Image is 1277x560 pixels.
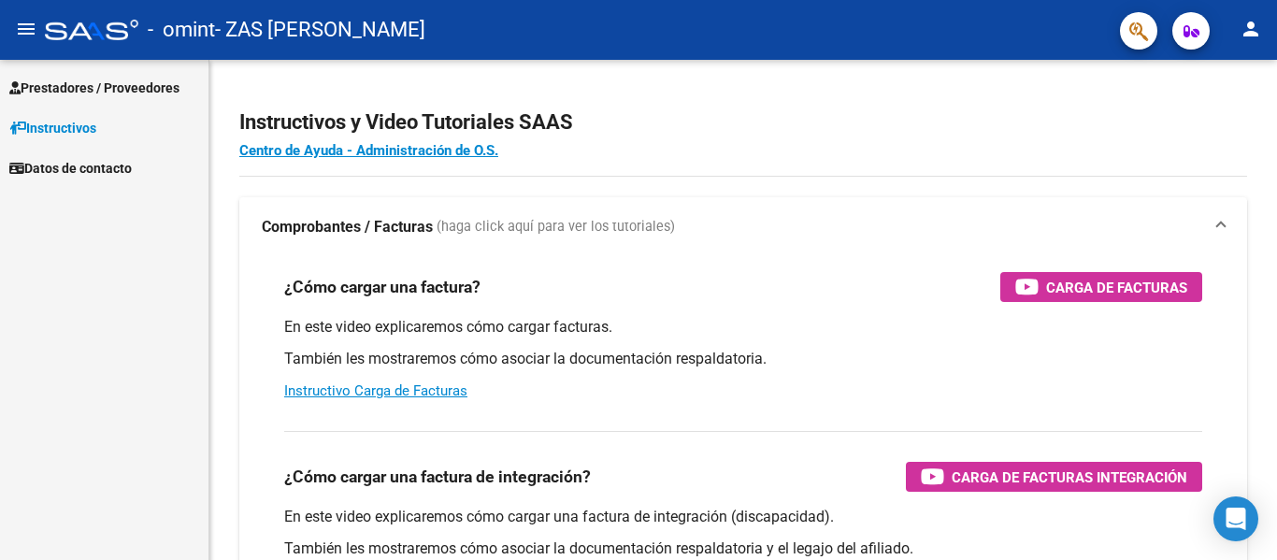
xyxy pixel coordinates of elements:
button: Carga de Facturas [1000,272,1202,302]
h3: ¿Cómo cargar una factura de integración? [284,464,591,490]
span: - omint [148,9,215,50]
p: También les mostraremos cómo asociar la documentación respaldatoria y el legajo del afiliado. [284,538,1202,559]
mat-icon: person [1240,18,1262,40]
span: - ZAS [PERSON_NAME] [215,9,425,50]
div: Open Intercom Messenger [1213,496,1258,541]
mat-expansion-panel-header: Comprobantes / Facturas (haga click aquí para ver los tutoriales) [239,197,1247,257]
button: Carga de Facturas Integración [906,462,1202,492]
span: Carga de Facturas [1046,276,1187,299]
p: En este video explicaremos cómo cargar una factura de integración (discapacidad). [284,507,1202,527]
mat-icon: menu [15,18,37,40]
span: Prestadores / Proveedores [9,78,179,98]
a: Instructivo Carga de Facturas [284,382,467,399]
a: Centro de Ayuda - Administración de O.S. [239,142,498,159]
h3: ¿Cómo cargar una factura? [284,274,481,300]
p: En este video explicaremos cómo cargar facturas. [284,317,1202,337]
p: También les mostraremos cómo asociar la documentación respaldatoria. [284,349,1202,369]
span: Datos de contacto [9,158,132,179]
strong: Comprobantes / Facturas [262,217,433,237]
span: Carga de Facturas Integración [952,466,1187,489]
span: Instructivos [9,118,96,138]
span: (haga click aquí para ver los tutoriales) [437,217,675,237]
h2: Instructivos y Video Tutoriales SAAS [239,105,1247,140]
